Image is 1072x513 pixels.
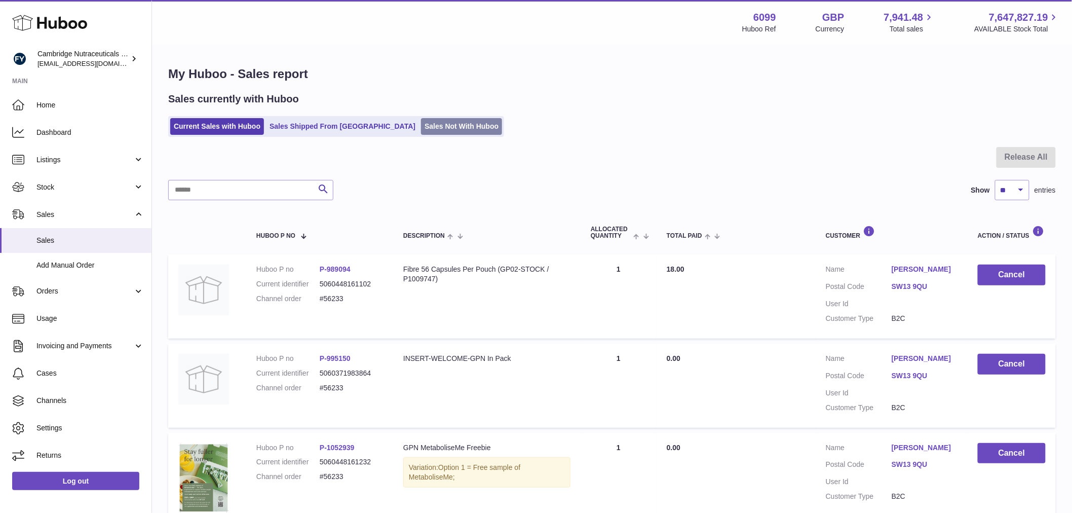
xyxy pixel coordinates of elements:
span: entries [1035,186,1056,195]
span: Option 1 = Free sample of MetaboliseMe; [409,463,520,481]
div: Cambridge Nutraceuticals Ltd [37,49,129,68]
dt: User Id [826,477,892,487]
dt: Huboo P no [256,354,320,363]
dt: Name [826,443,892,455]
a: 7,941.48 Total sales [884,11,935,34]
a: Sales Not With Huboo [421,118,502,135]
span: Returns [36,451,144,460]
dt: Channel order [256,294,320,304]
strong: 6099 [753,11,776,24]
dt: Channel order [256,383,320,393]
td: 1 [581,254,657,339]
dt: Customer Type [826,314,892,323]
span: Dashboard [36,128,144,137]
dt: Postal Code [826,371,892,383]
div: Variation: [403,457,570,488]
dt: Current identifier [256,279,320,289]
div: Huboo Ref [742,24,776,34]
label: Show [971,186,990,195]
span: Sales [36,210,133,219]
span: 0.00 [667,444,680,452]
img: huboo@camnutra.com [12,51,27,66]
h2: Sales currently with Huboo [168,92,299,106]
span: Channels [36,396,144,406]
span: Settings [36,423,144,433]
a: [PERSON_NAME] [892,443,958,453]
a: 7,647,827.19 AVAILABLE Stock Total [974,11,1060,34]
span: Invoicing and Payments [36,341,133,351]
span: AVAILABLE Stock Total [974,24,1060,34]
button: Cancel [978,443,1046,464]
dd: B2C [892,314,958,323]
span: Total sales [890,24,935,34]
dt: Customer Type [826,492,892,501]
dt: Huboo P no [256,265,320,274]
div: Fibre 56 Capsules Per Pouch (GP02-STOCK / P1009747) [403,265,570,284]
strong: GBP [822,11,844,24]
dd: B2C [892,492,958,501]
img: 60991753371875.jpg [178,443,229,513]
span: Add Manual Order [36,261,144,270]
span: Cases [36,369,144,378]
span: 18.00 [667,265,684,273]
span: Sales [36,236,144,245]
div: GPN MetaboliseMe Freebie [403,443,570,453]
a: Log out [12,472,139,490]
span: Huboo P no [256,233,295,239]
a: Sales Shipped From [GEOGRAPHIC_DATA] [266,118,419,135]
span: ALLOCATED Quantity [591,226,631,239]
dt: User Id [826,388,892,398]
a: SW13 9QU [892,282,958,291]
dd: 5060448161232 [320,457,383,467]
dt: Huboo P no [256,443,320,453]
dt: Channel order [256,472,320,482]
dt: Current identifier [256,369,320,378]
div: INSERT-WELCOME-GPN In Pack [403,354,570,363]
dd: #56233 [320,383,383,393]
span: Usage [36,314,144,323]
span: Listings [36,155,133,165]
div: Customer [826,226,958,239]
dd: B2C [892,403,958,413]
div: Action / Status [978,226,1046,239]
dt: Postal Code [826,282,892,294]
a: SW13 9QU [892,371,958,381]
a: SW13 9QU [892,460,958,469]
img: no-photo.jpg [178,265,229,315]
button: Cancel [978,354,1046,375]
div: Currency [816,24,845,34]
a: [PERSON_NAME] [892,265,958,274]
button: Cancel [978,265,1046,285]
a: [PERSON_NAME] [892,354,958,363]
span: Description [403,233,445,239]
dt: Current identifier [256,457,320,467]
a: P-995150 [320,354,351,362]
span: Total paid [667,233,702,239]
span: 7,941.48 [884,11,924,24]
a: P-989094 [320,265,351,273]
a: Current Sales with Huboo [170,118,264,135]
dt: User Id [826,299,892,309]
span: 7,647,827.19 [989,11,1048,24]
dt: Customer Type [826,403,892,413]
dt: Name [826,265,892,277]
span: Orders [36,286,133,296]
h1: My Huboo - Sales report [168,66,1056,82]
td: 1 [581,344,657,428]
dd: #56233 [320,294,383,304]
dd: 5060371983864 [320,369,383,378]
dd: 5060448161102 [320,279,383,289]
dt: Postal Code [826,460,892,472]
span: Stock [36,182,133,192]
dd: #56233 [320,472,383,482]
span: Home [36,100,144,110]
span: [EMAIL_ADDRESS][DOMAIN_NAME] [37,59,149,67]
span: 0.00 [667,354,680,362]
a: P-1052939 [320,444,355,452]
dt: Name [826,354,892,366]
img: no-photo.jpg [178,354,229,405]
